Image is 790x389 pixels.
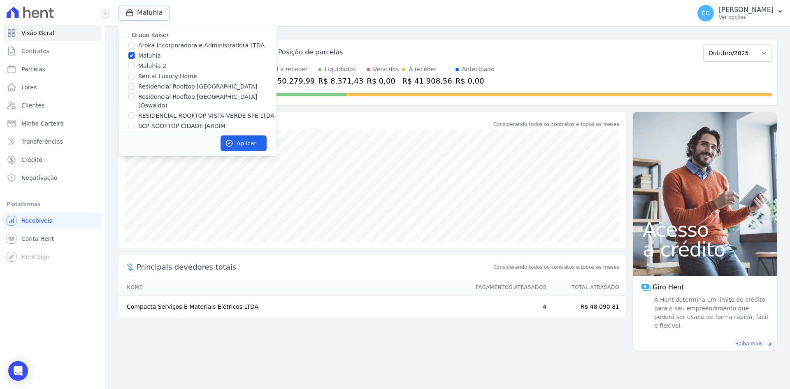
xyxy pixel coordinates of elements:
[719,14,774,21] p: Ver opções
[21,83,37,91] span: Lotes
[493,121,619,128] div: Considerando todos os contratos e todos os meses
[3,212,102,229] a: Recebíveis
[7,199,98,209] div: Plataformas
[21,156,42,164] span: Crédito
[21,101,44,109] span: Clientes
[719,6,774,14] p: [PERSON_NAME]
[653,296,769,330] span: A Hent determina um limite de crédito para o seu empreendimento que poderá ser usado de forma ráp...
[691,2,790,25] button: EC [PERSON_NAME] Ver opções
[118,5,170,21] button: Maluhia
[3,79,102,96] a: Lotes
[118,296,468,318] td: Compacta Serviços E Materiais Elétricos LTDA
[137,261,492,273] span: Principais devedores totais
[318,75,363,86] div: R$ 8.371,43
[138,41,266,50] label: Aroka Incorporadora e Administradora LTDA.
[3,133,102,150] a: Transferências
[137,119,492,130] div: Saldo devedor total
[265,75,315,86] div: R$ 50.279,99
[138,51,161,60] label: Maluhia
[402,75,452,86] div: R$ 41.908,56
[766,341,772,347] span: east
[138,82,257,91] label: Residencial Rooftop [GEOGRAPHIC_DATA]
[3,170,102,186] a: Negativação
[21,65,45,73] span: Parcelas
[138,72,197,81] label: Rental Luxury Home
[132,32,169,38] label: Grupo Kaiser
[3,61,102,77] a: Parcelas
[8,361,28,381] div: Open Intercom Messenger
[367,75,399,86] div: R$ 0,00
[265,65,315,74] div: Total a receber
[138,93,276,110] label: Residencial Rooftop [GEOGRAPHIC_DATA] (Oswaldo)
[468,296,547,318] td: 4
[21,119,64,128] span: Minha Carteira
[455,75,495,86] div: R$ 0,00
[21,235,54,243] span: Conta Hent
[3,115,102,132] a: Minha Carteira
[493,263,619,271] span: Considerando todos os contratos e todos os meses
[462,65,495,74] div: Antecipado
[138,112,274,120] label: RESIDENCIAL ROOFTOP VISTA VERDE SPE LTDA
[3,97,102,114] a: Clientes
[547,296,626,318] td: R$ 48.090,81
[702,10,710,16] span: EC
[643,220,767,240] span: Acesso
[373,65,399,74] div: Vencidos
[735,340,762,347] span: Saiba mais
[21,217,52,225] span: Recebíveis
[21,29,54,37] span: Visão Geral
[3,25,102,41] a: Visão Geral
[653,282,684,292] span: Giro Hent
[547,279,626,296] th: Total Atrasado
[138,122,225,130] label: SCP ROOFTOP CIDADE JARDIM
[325,65,356,74] div: Liquidados
[3,43,102,59] a: Contratos
[278,47,343,57] div: Posição de parcelas
[118,279,468,296] th: Nome
[21,47,49,55] span: Contratos
[221,135,267,151] button: Aplicar
[643,240,767,259] span: a crédito
[138,62,166,70] label: Maluhia 2
[409,65,437,74] div: A receber
[3,151,102,168] a: Crédito
[638,340,772,347] a: Saiba mais east
[468,279,547,296] th: Pagamentos Atrasados
[21,174,58,182] span: Negativação
[21,137,63,146] span: Transferências
[3,231,102,247] a: Conta Hent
